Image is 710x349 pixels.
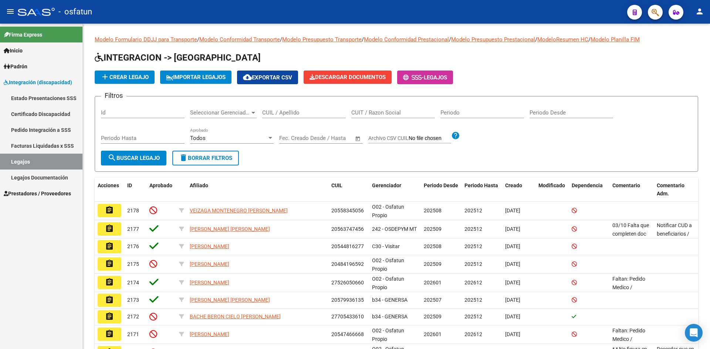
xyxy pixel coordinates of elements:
span: 202512 [464,297,482,303]
span: 242 - OSDEPYM MT [372,226,417,232]
a: Modelo Presupuesto Transporte [282,36,362,43]
span: 2175 [127,261,139,267]
span: IMPORTAR LEGAJOS [166,74,226,81]
mat-icon: delete [179,153,188,162]
span: 202512 [464,243,482,249]
mat-icon: search [108,153,116,162]
datatable-header-cell: Periodo Desde [421,178,461,202]
mat-icon: cloud_download [243,73,252,82]
span: 202601 [424,280,442,285]
mat-icon: assignment [105,295,114,304]
span: [DATE] [505,280,520,285]
datatable-header-cell: Comentario [609,178,654,202]
span: O02 - Osfatun Propio [372,276,404,290]
span: 27705433610 [331,314,364,319]
a: Modelo Planilla FIM [591,36,640,43]
span: 2178 [127,208,139,213]
input: Fecha inicio [279,135,309,141]
span: Prestadores / Proveedores [4,189,71,198]
span: Crear Legajo [101,74,149,81]
datatable-header-cell: Gerenciador [369,178,421,202]
span: Buscar Legajo [108,155,160,161]
span: Exportar CSV [243,74,292,81]
span: Periodo Hasta [464,182,498,188]
span: ID [127,182,132,188]
span: [PERSON_NAME] [PERSON_NAME] [190,226,270,232]
a: Modelo Conformidad Prestacional [364,36,449,43]
span: BACHE BERON CIELO [PERSON_NAME] [190,314,281,319]
span: [DATE] [505,297,520,303]
span: O02 - Osfatun Propio [372,328,404,342]
span: [PERSON_NAME] [190,261,229,267]
span: Archivo CSV CUIL [368,135,409,141]
div: Open Intercom Messenger [685,324,703,342]
a: Modelo Formulario DDJJ para Transporte [95,36,197,43]
span: C30 - Visitar [372,243,400,249]
mat-icon: assignment [105,206,114,215]
button: Exportar CSV [237,71,298,84]
span: Firma Express [4,31,42,39]
span: VEIZAGA MONTENEGRO [PERSON_NAME] [190,208,288,213]
span: Comentario [612,182,640,188]
span: [PERSON_NAME] [PERSON_NAME] [190,297,270,303]
span: - osfatun [58,4,92,20]
span: 202512 [464,208,482,213]
span: Seleccionar Gerenciador [190,109,250,116]
datatable-header-cell: Modificado [535,178,569,202]
a: ModeloResumen HC [537,36,588,43]
mat-icon: help [451,131,460,140]
span: - [403,74,424,81]
span: 20579936135 [331,297,364,303]
datatable-header-cell: Dependencia [569,178,609,202]
span: 2172 [127,314,139,319]
span: 202509 [424,261,442,267]
span: O02 - Osfatun Propio [372,257,404,272]
span: b34 - GENERSA [372,297,408,303]
datatable-header-cell: Creado [502,178,535,202]
span: 20544816277 [331,243,364,249]
span: 202512 [464,314,482,319]
span: Inicio [4,47,23,55]
mat-icon: assignment [105,259,114,268]
span: 202612 [464,280,482,285]
span: Periodo Desde [424,182,458,188]
span: Legajos [424,74,447,81]
mat-icon: person [695,7,704,16]
datatable-header-cell: Comentario Adm. [654,178,698,202]
span: [PERSON_NAME] [190,331,229,337]
span: [DATE] [505,314,520,319]
button: Crear Legajo [95,71,155,84]
span: b34 - GENERSA [372,314,408,319]
mat-icon: assignment [105,329,114,338]
datatable-header-cell: Aprobado [146,178,176,202]
span: 2177 [127,226,139,232]
span: Aprobado [149,182,172,188]
span: 03/10 Falta que completen doc faltante de Fono. 07/10 cargo la prestación de fono [612,222,649,279]
a: Modelo Conformidad Transporte [199,36,280,43]
span: 2174 [127,280,139,285]
span: Faltan: Pedido Medico / Formularios / Pedidos Medicos Prepuestos / Informe evolutivo / Plan de ab... [612,276,648,349]
span: 202509 [424,226,442,232]
span: Padrón [4,62,27,71]
span: Descargar Documentos [310,74,386,81]
span: Gerenciador [372,182,401,188]
button: Borrar Filtros [172,151,239,165]
span: [PERSON_NAME] [190,243,229,249]
span: Borrar Filtros [179,155,232,161]
span: 202507 [424,297,442,303]
datatable-header-cell: Acciones [95,178,124,202]
mat-icon: assignment [105,242,114,251]
span: [DATE] [505,208,520,213]
span: 202512 [464,226,482,232]
span: 2171 [127,331,139,337]
span: [DATE] [505,243,520,249]
span: 20547466668 [331,331,364,337]
span: Acciones [98,182,119,188]
span: INTEGRACION -> [GEOGRAPHIC_DATA] [95,52,261,63]
span: CUIL [331,182,342,188]
datatable-header-cell: CUIL [328,178,369,202]
input: Archivo CSV CUIL [409,135,451,142]
span: 202612 [464,331,482,337]
span: Integración (discapacidad) [4,78,72,86]
span: O02 - Osfatun Propio [372,204,404,218]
